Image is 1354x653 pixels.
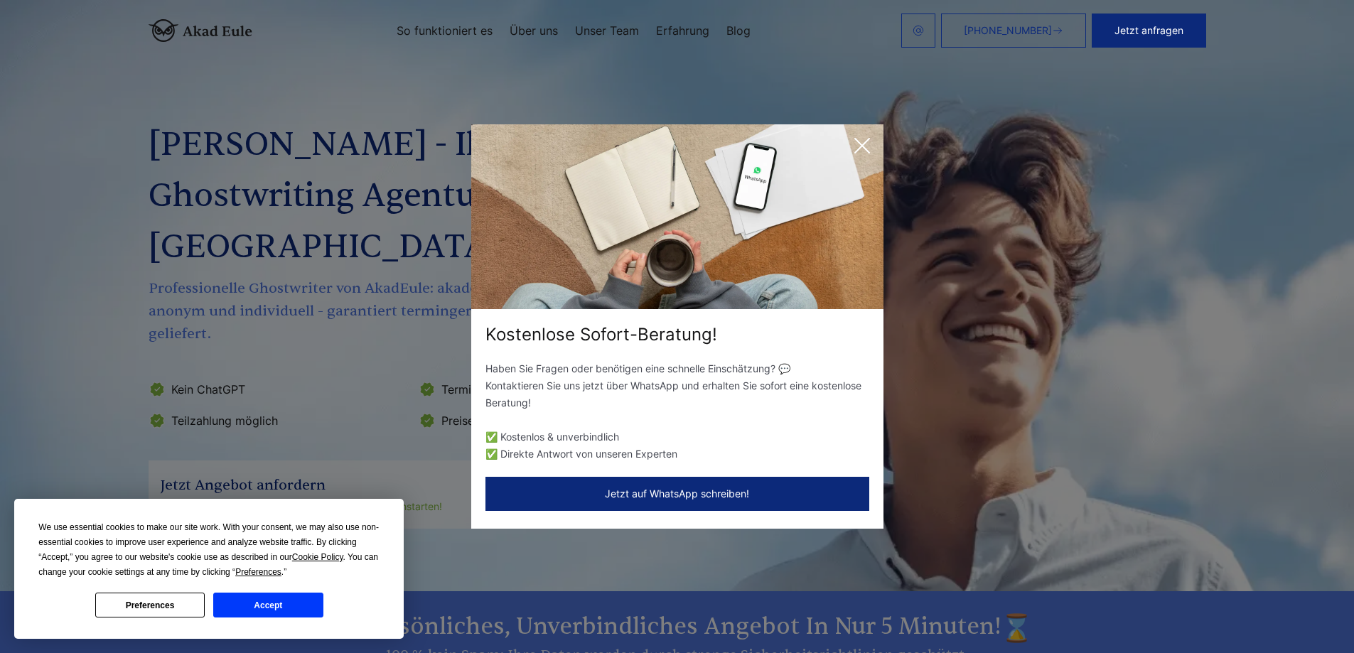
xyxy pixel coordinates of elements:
[485,477,869,511] button: Jetzt auf WhatsApp schreiben!
[213,593,323,617] button: Accept
[726,25,751,36] a: Blog
[913,25,924,36] img: email
[485,428,869,446] li: ✅ Kostenlos & unverbindlich
[235,567,281,577] span: Preferences
[149,19,252,42] img: logo
[485,360,869,411] p: Haben Sie Fragen oder benötigen eine schnelle Einschätzung? 💬 Kontaktieren Sie uns jetzt über Wha...
[38,520,380,580] div: We use essential cookies to make our site work. With your consent, we may also use non-essential ...
[575,25,639,36] a: Unser Team
[1092,14,1206,48] button: Jetzt anfragen
[964,25,1052,36] span: [PHONE_NUMBER]
[941,14,1086,48] a: [PHONE_NUMBER]
[14,499,404,639] div: Cookie Consent Prompt
[485,446,869,463] li: ✅ Direkte Antwort von unseren Experten
[471,323,883,346] div: Kostenlose Sofort-Beratung!
[397,25,493,36] a: So funktioniert es
[471,124,883,309] img: exit
[95,593,205,617] button: Preferences
[510,25,558,36] a: Über uns
[292,552,343,562] span: Cookie Policy
[656,25,709,36] a: Erfahrung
